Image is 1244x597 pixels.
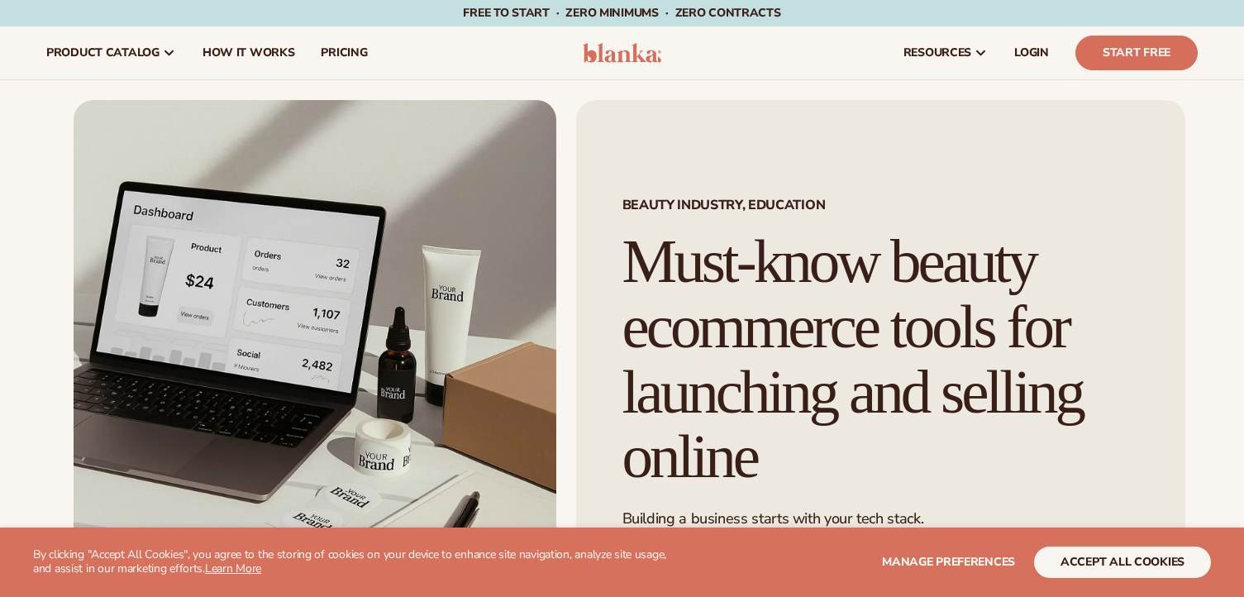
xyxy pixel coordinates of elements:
[1075,36,1198,70] a: Start Free
[1034,547,1211,578] button: accept all cookies
[903,46,971,60] span: resources
[33,26,189,79] a: product catalog
[1001,26,1062,79] a: LOGIN
[46,46,160,60] span: product catalog
[622,198,1139,212] span: Beauty industry, Education
[622,229,1139,490] h1: Must-know beauty ecommerce tools for launching and selling online
[1014,46,1049,60] span: LOGIN
[890,26,1001,79] a: resources
[463,5,780,21] span: Free to start · ZERO minimums · ZERO contracts
[33,548,673,576] p: By clicking "Accept All Cookies", you agree to the storing of cookies on your device to enhance s...
[882,554,1015,570] span: Manage preferences
[583,43,661,63] img: logo
[622,509,924,528] span: Building a business starts with your tech stack.
[307,26,380,79] a: pricing
[205,561,261,576] a: Learn More
[189,26,308,79] a: How It Works
[321,46,367,60] span: pricing
[882,547,1015,578] button: Manage preferences
[203,46,295,60] span: How It Works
